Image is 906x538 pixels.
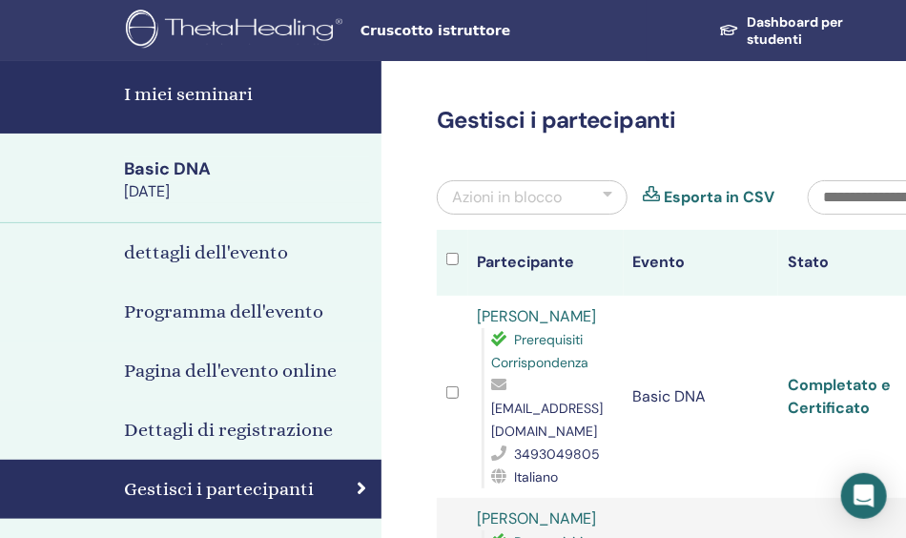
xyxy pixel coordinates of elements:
[124,357,337,385] h4: Pagina dell'evento online
[124,475,314,504] h4: Gestisci i partecipanti
[841,473,887,519] div: Open Intercom Messenger
[124,298,323,326] h4: Programma dell'evento
[126,10,349,52] img: logo.png
[664,186,774,209] a: Esporta in CSV
[788,375,891,418] a: Completato e Certificato
[124,238,288,267] h4: dettagli dell'evento
[719,23,739,37] img: graduation-cap-white.svg
[360,21,647,41] span: Cruscotto istruttore
[124,181,370,202] div: [DATE]
[704,5,899,57] a: Dashboard per studenti
[478,508,597,528] a: [PERSON_NAME]
[624,296,779,498] td: Basic DNA
[113,157,381,203] a: Basic DNA[DATE]
[124,157,370,181] div: Basic DNA
[452,186,562,209] div: Azioni in blocco
[124,80,370,109] h4: I miei seminari
[124,416,333,445] h4: Dettagli di registrazione
[624,230,779,296] th: Evento
[515,445,601,463] span: 3493049805
[478,306,597,326] a: [PERSON_NAME]
[468,230,624,296] th: Partecipante
[492,331,589,371] span: Prerequisiti Corrispondenza
[492,400,604,440] span: [EMAIL_ADDRESS][DOMAIN_NAME]
[515,468,559,486] span: Italiano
